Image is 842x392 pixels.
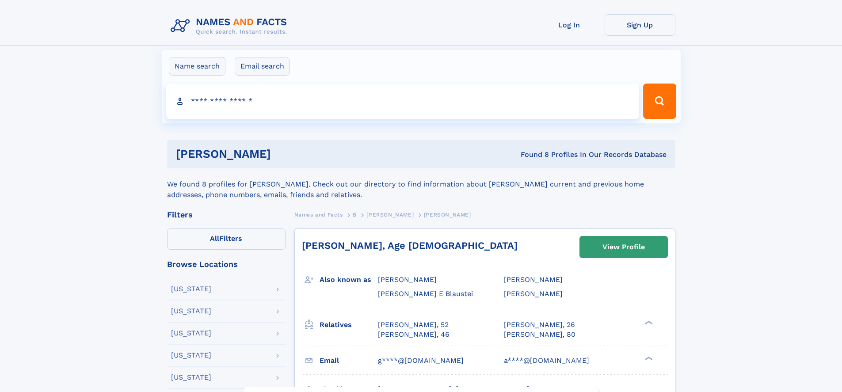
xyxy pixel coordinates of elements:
[534,14,605,36] a: Log In
[171,330,211,337] div: [US_STATE]
[353,212,357,218] span: B
[167,228,286,250] label: Filters
[167,14,294,38] img: Logo Names and Facts
[171,285,211,293] div: [US_STATE]
[504,275,563,284] span: [PERSON_NAME]
[235,57,290,76] label: Email search
[643,355,653,361] div: ❯
[176,148,396,160] h1: [PERSON_NAME]
[171,308,211,315] div: [US_STATE]
[378,330,450,339] a: [PERSON_NAME], 46
[320,272,378,287] h3: Also known as
[605,14,675,36] a: Sign Up
[366,209,414,220] a: [PERSON_NAME]
[171,374,211,381] div: [US_STATE]
[320,317,378,332] h3: Relatives
[396,150,667,160] div: Found 8 Profiles In Our Records Database
[169,57,225,76] label: Name search
[210,234,219,243] span: All
[378,320,449,330] a: [PERSON_NAME], 52
[504,320,575,330] a: [PERSON_NAME], 26
[602,237,645,257] div: View Profile
[378,275,437,284] span: [PERSON_NAME]
[378,289,473,298] span: [PERSON_NAME] E Blaustei
[366,212,414,218] span: [PERSON_NAME]
[171,352,211,359] div: [US_STATE]
[643,320,653,325] div: ❯
[424,212,471,218] span: [PERSON_NAME]
[167,211,286,219] div: Filters
[643,84,676,119] button: Search Button
[353,209,357,220] a: B
[580,236,667,258] a: View Profile
[167,260,286,268] div: Browse Locations
[504,289,563,298] span: [PERSON_NAME]
[320,353,378,368] h3: Email
[302,240,518,251] a: [PERSON_NAME], Age [DEMOGRAPHIC_DATA]
[166,84,640,119] input: search input
[294,209,343,220] a: Names and Facts
[504,330,575,339] a: [PERSON_NAME], 80
[167,168,675,200] div: We found 8 profiles for [PERSON_NAME]. Check out our directory to find information about [PERSON_...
